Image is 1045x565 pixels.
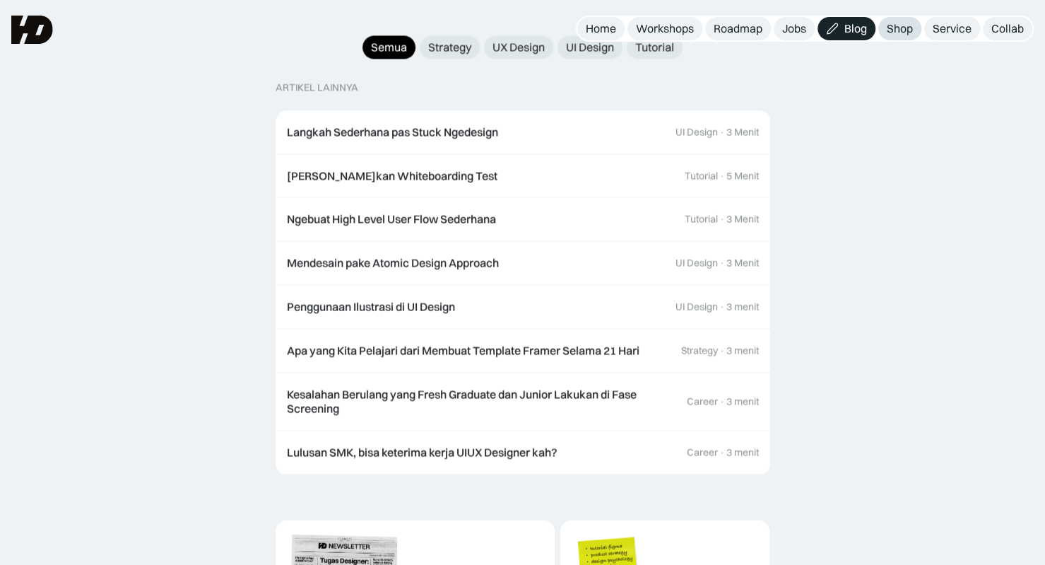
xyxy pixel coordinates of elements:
div: Roadmap [714,21,762,36]
div: Blog [844,21,867,36]
div: · [719,344,725,356]
div: 3 Menit [726,213,759,225]
div: 5 Menit [726,170,759,182]
a: Roadmap [705,17,771,40]
div: 3 menit [726,344,759,356]
div: Home [586,21,616,36]
div: ARTIKEL LAINNYA [276,81,358,93]
div: Ngebuat High Level User Flow Sederhana [287,211,496,226]
div: UI Design [675,301,718,313]
div: Semua [371,40,407,54]
div: 3 menit [726,301,759,313]
a: Apa yang Kita Pelajari dari Membuat Template Framer Selama 21 HariStrategy·3 menit [276,329,770,373]
a: [PERSON_NAME]kan Whiteboarding TestTutorial·5 Menit [276,154,770,198]
div: Apa yang Kita Pelajari dari Membuat Template Framer Selama 21 Hari [287,343,639,358]
div: 3 menit [726,395,759,407]
div: · [719,213,725,225]
a: Service [924,17,980,40]
a: Kesalahan Berulang yang Fresh Graduate dan Junior Lakukan di Fase ScreeningCareer·3 menit [276,373,770,431]
div: UI Design [675,126,718,138]
div: Strategy [681,344,718,356]
div: · [719,170,725,182]
div: Collab [991,21,1024,36]
div: · [719,126,725,138]
div: 3 Menit [726,126,759,138]
div: UI Design [675,257,718,269]
div: [PERSON_NAME]kan Whiteboarding Test [287,168,497,183]
div: Mendesain pake Atomic Design Approach [287,255,499,270]
div: Langkah Sederhana pas Stuck Ngedesign [287,124,498,139]
div: · [719,257,725,269]
div: Lulusan SMK, bisa keterima kerja UIUX Designer kah? [287,445,557,460]
a: Ngebuat High Level User Flow SederhanaTutorial·3 Menit [276,197,770,241]
a: Penggunaan Ilustrasi di UI DesignUI Design·3 menit [276,285,770,329]
a: Workshops [627,17,702,40]
a: Shop [878,17,921,40]
div: Workshops [636,21,694,36]
a: Home [577,17,625,40]
div: Penggunaan Ilustrasi di UI Design [287,299,455,314]
div: Service [933,21,972,36]
div: Jobs [782,21,806,36]
div: Shop [887,21,913,36]
a: Mendesain pake Atomic Design ApproachUI Design·3 Menit [276,241,770,285]
div: Tutorial [635,40,674,54]
a: Lulusan SMK, bisa keterima kerja UIUX Designer kah?Career·3 menit [276,431,770,474]
div: Strategy [428,40,471,54]
a: Jobs [774,17,815,40]
div: Tutorial [685,213,718,225]
a: Blog [817,17,875,40]
a: Langkah Sederhana pas Stuck NgedesignUI Design·3 Menit [276,110,770,154]
div: · [719,395,725,407]
div: · [719,301,725,313]
div: 3 Menit [726,257,759,269]
div: Career [687,395,718,407]
div: Career [687,446,718,458]
a: Collab [983,17,1032,40]
div: Kesalahan Berulang yang Fresh Graduate dan Junior Lakukan di Fase Screening [287,387,673,417]
div: · [719,446,725,458]
div: UX Design [492,40,545,54]
div: Tutorial [685,170,718,182]
div: 3 menit [726,446,759,458]
div: UI Design [566,40,614,54]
